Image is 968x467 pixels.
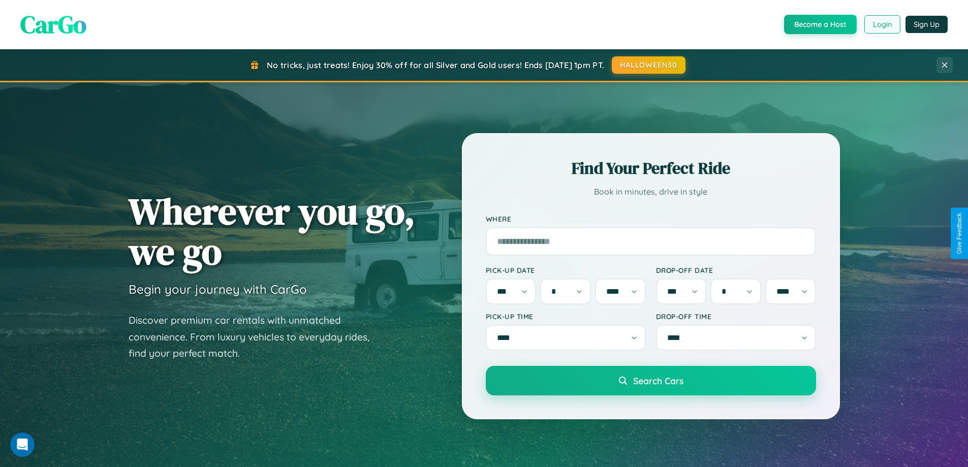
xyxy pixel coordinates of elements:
[267,60,604,70] span: No tricks, just treats! Enjoy 30% off for all Silver and Gold users! Ends [DATE] 1pm PT.
[905,16,948,33] button: Sign Up
[956,213,963,254] div: Give Feedback
[633,375,683,386] span: Search Cars
[784,15,857,34] button: Become a Host
[486,157,816,179] h2: Find Your Perfect Ride
[486,184,816,199] p: Book in minutes, drive in style
[129,191,415,271] h1: Wherever you go, we go
[486,266,646,274] label: Pick-up Date
[129,312,383,362] p: Discover premium car rentals with unmatched convenience. From luxury vehicles to everyday rides, ...
[486,312,646,321] label: Pick-up Time
[486,214,816,223] label: Where
[656,312,816,321] label: Drop-off Time
[612,56,685,74] button: HALLOWEEN30
[864,15,900,34] button: Login
[656,266,816,274] label: Drop-off Date
[20,8,86,41] span: CarGo
[486,366,816,395] button: Search Cars
[129,282,307,297] h3: Begin your journey with CarGo
[10,432,35,457] iframe: Intercom live chat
